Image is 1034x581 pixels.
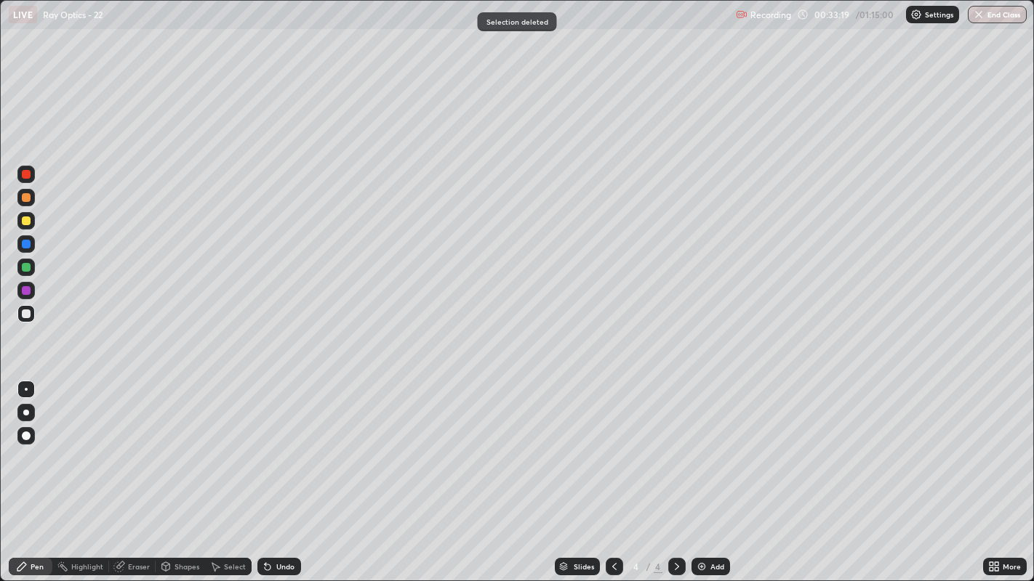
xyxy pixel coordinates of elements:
p: Settings [925,11,953,18]
div: 4 [654,560,662,573]
div: 4 [629,562,644,571]
img: end-class-cross [973,9,985,20]
div: Eraser [128,563,150,570]
div: Select [224,563,246,570]
div: Shapes [175,563,199,570]
img: class-settings-icons [910,9,922,20]
img: recording.375f2c34.svg [736,9,748,20]
div: Highlight [71,563,103,570]
div: More [1003,563,1021,570]
p: Ray Optics - 22 [43,9,103,20]
div: / [646,562,651,571]
div: Pen [31,563,44,570]
div: Undo [276,563,294,570]
button: End Class [968,6,1027,23]
img: add-slide-button [696,561,708,572]
p: LIVE [13,9,33,20]
div: Slides [574,563,594,570]
p: Recording [750,9,791,20]
div: Add [710,563,724,570]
